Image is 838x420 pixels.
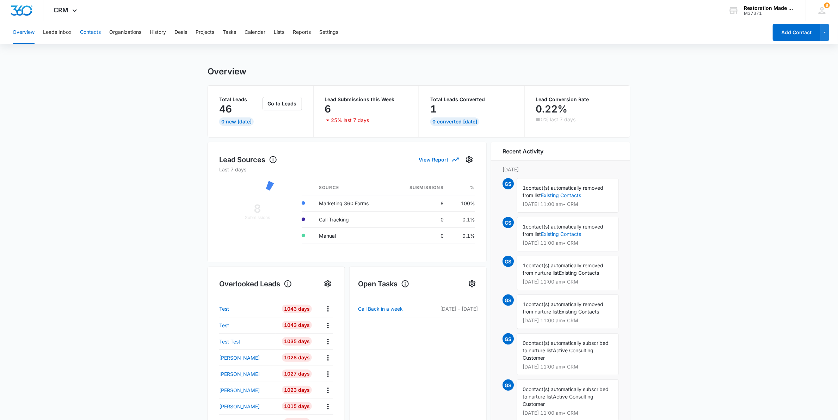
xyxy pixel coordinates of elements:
span: Existing Contacts [559,309,599,315]
button: Deals [174,21,187,44]
span: GS [503,178,514,189]
p: Total Leads [219,97,261,102]
span: 1 [523,301,526,307]
button: Actions [322,320,333,331]
a: Existing Contacts [541,231,581,237]
div: 0 New [DATE] [219,117,254,126]
p: [DATE] 11:00 am • CRM [523,241,613,245]
button: Actions [322,352,333,363]
span: GS [503,256,514,267]
p: [PERSON_NAME] [219,370,260,378]
button: History [150,21,166,44]
a: [PERSON_NAME] [219,354,276,361]
h6: Recent Activity [503,147,543,156]
th: Submissions [391,180,449,195]
span: Active Consulting Customer [523,347,593,361]
p: Lead Submissions this Week [325,97,408,102]
button: Actions [322,336,333,347]
p: [DATE] 11:00 am • CRM [523,410,613,415]
button: Organizations [109,21,141,44]
h1: Overview [208,66,246,77]
button: Go to Leads [263,97,302,110]
div: 1035 Days [282,337,312,346]
h1: Lead Sources [219,154,277,165]
p: [DATE] 11:00 am • CRM [523,364,613,369]
p: 46 [219,103,232,115]
p: [PERSON_NAME] [219,386,260,394]
span: 1 [523,224,526,230]
span: 1 [523,262,526,268]
p: 0.22% [536,103,568,115]
p: [PERSON_NAME] [219,403,260,410]
p: [DATE] 11:00 am • CRM [523,202,613,207]
a: Call Back in a week [358,305,423,313]
a: Test [219,322,276,329]
p: Test Test [219,338,240,345]
span: contact(s) automatically removed from list [523,224,603,237]
a: Test [219,305,276,312]
button: Leads Inbox [43,21,72,44]
span: contact(s) automatically removed from nurture list [523,301,603,315]
button: Actions [322,385,333,396]
p: [DATE] 11:00 am • CRM [523,318,613,323]
td: 0.1% [449,211,475,227]
div: 1043 Days [282,321,312,329]
td: 0 [391,211,449,227]
button: Actions [322,401,333,412]
button: Settings [464,154,475,165]
span: CRM [54,6,69,14]
span: GS [503,217,514,228]
button: Settings [319,21,338,44]
div: 1043 Days [282,305,312,313]
td: Call Tracking [313,211,391,227]
button: Add Contact [773,24,820,41]
span: contact(s) automatically subscribed to nurture list [523,340,609,353]
button: Overview [13,21,35,44]
span: contact(s) automatically subscribed to nurture list [523,386,609,400]
th: Source [313,180,391,195]
p: [DATE] [503,166,619,173]
span: contact(s) automatically removed from nurture list [523,262,603,276]
span: 8 [824,2,830,8]
span: 0 [523,340,526,346]
p: Test [219,322,229,329]
a: [PERSON_NAME] [219,403,276,410]
span: Existing Contacts [559,270,599,276]
p: 1 [430,103,437,115]
td: 0 [391,227,449,244]
span: GS [503,333,514,345]
div: 1023 Days [282,386,312,394]
span: 1 [523,185,526,191]
div: account id [744,11,796,16]
td: 0.1% [449,227,475,244]
button: Tasks [223,21,236,44]
p: 25% last 7 days [331,118,369,123]
button: Contacts [80,21,101,44]
p: [DATE] – [DATE] [423,305,478,312]
h1: Open Tasks [358,279,409,289]
p: Lead Conversion Rate [536,97,619,102]
p: Last 7 days [219,166,475,173]
span: contact(s) automatically removed from list [523,185,603,198]
span: Active Consulting Customer [523,394,593,407]
p: 0% last 7 days [541,117,576,122]
a: Test Test [219,338,276,345]
p: Total Leads Converted [430,97,513,102]
button: Lists [274,21,284,44]
div: 1027 Days [282,370,312,378]
button: View Report [419,153,458,166]
span: GS [503,294,514,306]
div: notifications count [824,2,830,8]
p: [DATE] 11:00 am • CRM [523,279,613,284]
button: Projects [196,21,214,44]
td: Marketing 360 Forms [313,195,391,211]
button: Actions [322,369,333,379]
p: [PERSON_NAME] [219,354,260,361]
a: Go to Leads [263,101,302,106]
a: Existing Contacts [541,192,581,198]
button: Actions [322,303,333,314]
td: Manual [313,227,391,244]
a: [PERSON_NAME] [219,370,276,378]
p: Test [219,305,229,312]
span: 0 [523,386,526,392]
